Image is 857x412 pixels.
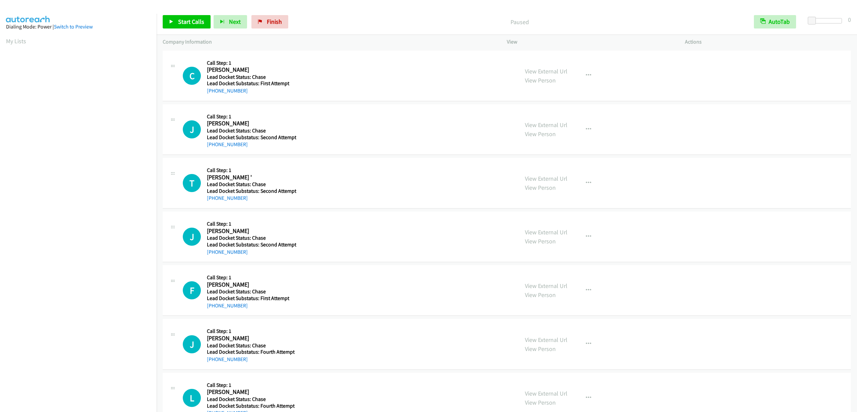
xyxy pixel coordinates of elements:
a: [PHONE_NUMBER] [207,356,248,362]
h5: Lead Docket Status: Chase [207,342,295,349]
h5: Lead Docket Substatus: Second Attempt [207,188,296,194]
h1: T [183,174,201,192]
h1: C [183,67,201,85]
a: [PHONE_NUMBER] [207,249,248,255]
div: Dialing Mode: Power | [6,23,151,31]
h2: [PERSON_NAME] [207,281,294,289]
h5: Call Step: 1 [207,328,295,335]
h2: [PERSON_NAME] [207,66,294,74]
a: Finish [251,15,288,28]
span: Finish [267,18,282,25]
h5: Lead Docket Status: Chase [207,127,296,134]
iframe: Dialpad [6,52,157,370]
div: The call is yet to be attempted [183,67,201,85]
h1: J [183,228,201,246]
div: The call is yet to be attempted [183,389,201,407]
a: View Person [525,76,556,84]
h5: Lead Docket Status: Chase [207,181,296,188]
h1: J [183,120,201,138]
span: Start Calls [178,18,204,25]
button: AutoTab [754,15,796,28]
h5: Lead Docket Substatus: First Attempt [207,80,294,87]
h5: Call Step: 1 [207,221,296,227]
a: View Person [525,130,556,138]
p: View [507,38,673,46]
h5: Lead Docket Substatus: Second Attempt [207,241,296,248]
a: View External Url [525,336,567,344]
button: Next [214,15,247,28]
div: Delay between calls (in seconds) [811,18,842,23]
h5: Lead Docket Status: Chase [207,235,296,241]
div: The call is yet to be attempted [183,228,201,246]
a: [PHONE_NUMBER] [207,195,248,201]
p: Paused [297,17,742,26]
a: View External Url [525,175,567,182]
a: View External Url [525,282,567,290]
a: View Person [525,345,556,353]
a: [PHONE_NUMBER] [207,87,248,94]
h5: Lead Docket Substatus: Fourth Attempt [207,349,295,355]
div: The call is yet to be attempted [183,120,201,138]
h5: Call Step: 1 [207,167,296,174]
div: 0 [848,15,851,24]
h2: [PERSON_NAME] [207,335,294,342]
div: The call is yet to be attempted [183,174,201,192]
a: Switch to Preview [54,23,93,30]
a: [PHONE_NUMBER] [207,302,248,309]
h5: Call Step: 1 [207,382,295,389]
a: View External Url [525,67,567,75]
span: Next [229,18,241,25]
div: The call is yet to be attempted [183,281,201,299]
h5: Call Step: 1 [207,274,294,281]
a: Start Calls [163,15,211,28]
h5: Lead Docket Status: Chase [207,396,295,403]
h2: [PERSON_NAME] [207,388,294,396]
p: Actions [685,38,851,46]
a: View Person [525,184,556,191]
h2: [PERSON_NAME] ' [207,174,294,181]
h5: Call Step: 1 [207,60,294,66]
h2: [PERSON_NAME] [207,120,294,127]
a: View Person [525,291,556,299]
h5: Lead Docket Substatus: First Attempt [207,295,294,302]
a: View External Url [525,228,567,236]
a: View Person [525,237,556,245]
h5: Lead Docket Status: Chase [207,74,294,80]
h1: F [183,281,201,299]
h1: J [183,335,201,353]
h1: L [183,389,201,407]
h5: Lead Docket Substatus: Fourth Attempt [207,403,295,409]
a: View External Url [525,121,567,129]
h5: Lead Docket Status: Chase [207,288,294,295]
a: My Lists [6,37,26,45]
h2: [PERSON_NAME] [207,227,294,235]
a: View Person [525,399,556,406]
a: View External Url [525,390,567,397]
div: The call is yet to be attempted [183,335,201,353]
p: Company Information [163,38,495,46]
h5: Call Step: 1 [207,113,296,120]
a: [PHONE_NUMBER] [207,141,248,148]
h5: Lead Docket Substatus: Second Attempt [207,134,296,141]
